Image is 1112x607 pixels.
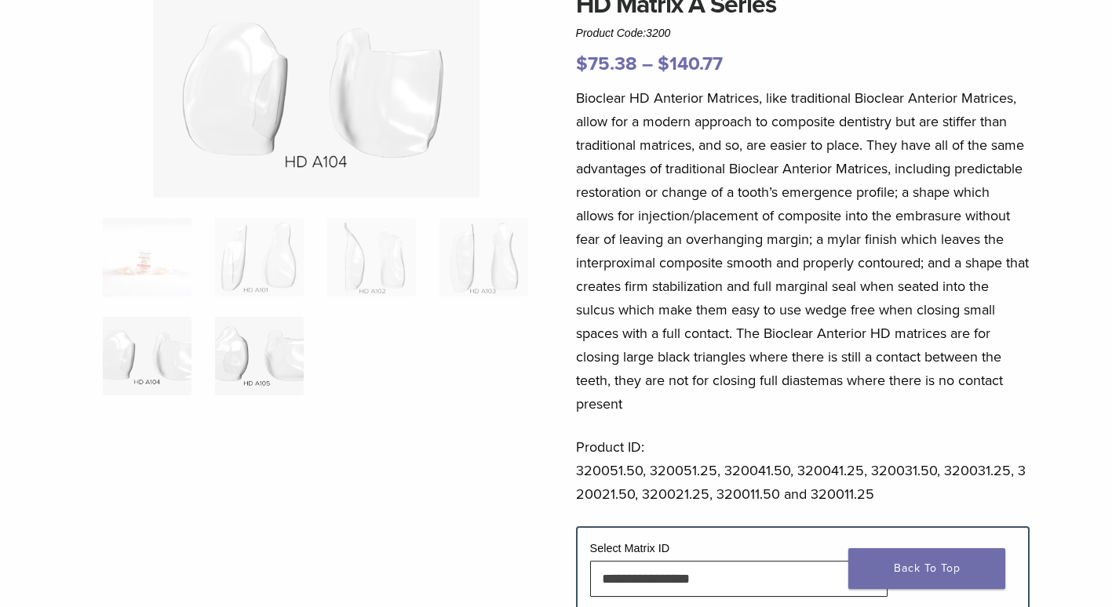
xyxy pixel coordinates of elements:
[642,53,653,75] span: –
[576,53,588,75] span: $
[103,218,191,296] img: Anterior-HD-A-Series-Matrices-324x324.jpg
[590,542,670,554] label: Select Matrix ID
[658,53,669,75] span: $
[658,53,723,75] bdi: 140.77
[327,218,416,296] img: HD Matrix A Series - Image 3
[439,218,528,296] img: HD Matrix A Series - Image 4
[215,218,304,296] img: HD Matrix A Series - Image 2
[576,53,637,75] bdi: 75.38
[576,27,671,39] span: Product Code:
[848,548,1005,589] a: Back To Top
[576,86,1030,416] p: Bioclear HD Anterior Matrices, like traditional Bioclear Anterior Matrices, allow for a modern ap...
[646,27,670,39] span: 3200
[215,317,304,395] img: HD Matrix A Series - Image 6
[576,435,1030,506] p: Product ID: 320051.50, 320051.25, 320041.50, 320041.25, 320031.50, 320031.25, 320021.50, 320021.2...
[103,317,191,395] img: HD Matrix A Series - Image 5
